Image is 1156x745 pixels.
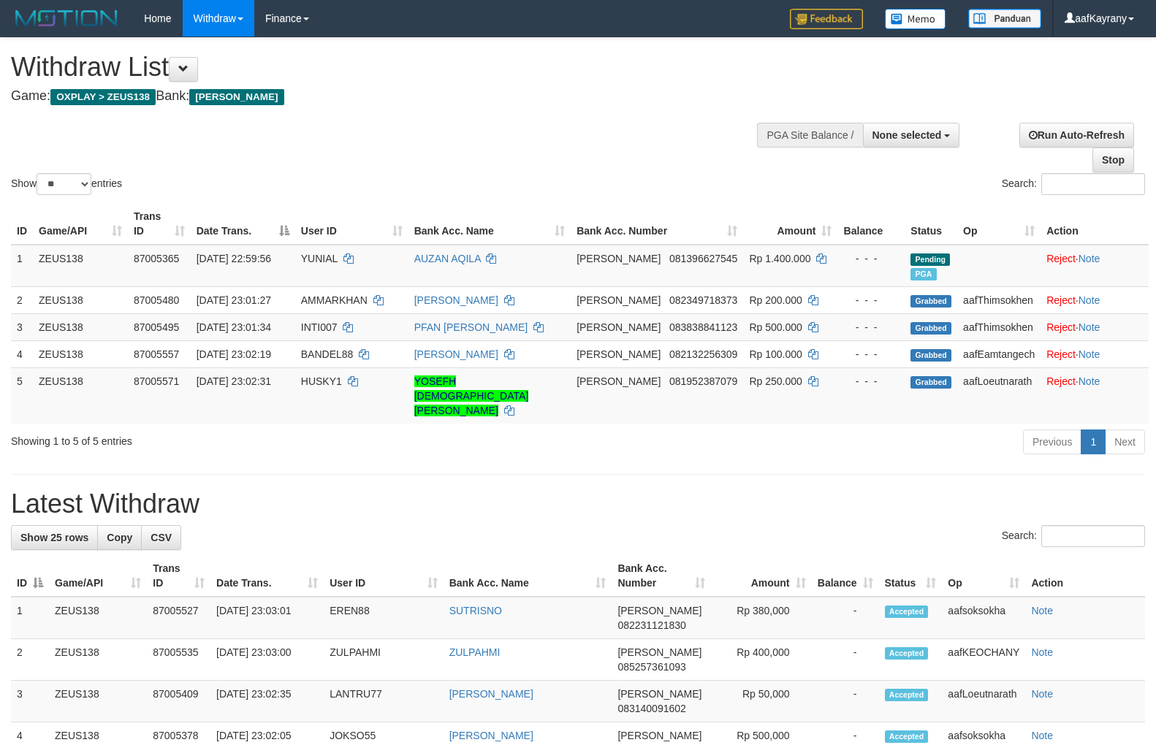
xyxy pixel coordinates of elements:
span: Rp 200.000 [749,294,802,306]
span: 87005480 [134,294,179,306]
img: Feedback.jpg [790,9,863,29]
th: Date Trans.: activate to sort column descending [191,203,295,245]
span: Copy 081396627545 to clipboard [669,253,737,264]
th: Trans ID: activate to sort column ascending [147,555,210,597]
td: aafEamtangech [957,340,1041,367]
span: Copy 082132256309 to clipboard [669,348,737,360]
a: Stop [1092,148,1134,172]
td: · [1041,286,1149,313]
th: Bank Acc. Number: activate to sort column ascending [571,203,743,245]
span: YUNIAL [301,253,338,264]
td: · [1041,245,1149,287]
span: [PERSON_NAME] [577,253,661,264]
td: aafLoeutnarath [942,681,1025,722]
a: Show 25 rows [11,525,98,550]
a: CSV [141,525,181,550]
td: Rp 50,000 [711,681,811,722]
td: ZEUS138 [33,367,128,424]
span: Grabbed [910,349,951,362]
th: Amount: activate to sort column ascending [711,555,811,597]
span: [DATE] 23:01:34 [197,321,271,333]
span: AMMARKHAN [301,294,368,306]
th: ID: activate to sort column descending [11,555,49,597]
span: None selected [872,129,942,141]
td: - [812,681,879,722]
div: - - - [843,293,899,307]
a: Note [1079,294,1100,306]
button: None selected [863,123,960,148]
td: [DATE] 23:03:01 [210,597,324,639]
th: Game/API: activate to sort column ascending [49,555,147,597]
input: Search: [1041,173,1145,195]
th: ID [11,203,33,245]
span: INTI007 [301,321,338,333]
a: [PERSON_NAME] [414,294,498,306]
span: Accepted [885,730,929,743]
td: · [1041,313,1149,340]
span: Rp 100.000 [749,348,802,360]
a: Note [1031,605,1053,616]
th: User ID: activate to sort column ascending [295,203,408,245]
div: PGA Site Balance / [757,123,862,148]
span: Copy 082231121830 to clipboard [617,619,685,631]
td: 2 [11,286,33,313]
a: Reject [1046,321,1076,333]
span: Accepted [885,647,929,660]
th: Bank Acc. Name: activate to sort column ascending [444,555,612,597]
a: Previous [1023,429,1081,454]
td: - [812,597,879,639]
span: [DATE] 23:02:19 [197,348,271,360]
a: YOSEFH [DEMOGRAPHIC_DATA][PERSON_NAME] [414,375,529,416]
span: CSV [151,532,172,543]
span: [DATE] 23:01:27 [197,294,271,306]
span: Copy 081952387079 to clipboard [669,375,737,387]
span: [PERSON_NAME] [617,730,701,741]
select: Showentries [37,173,91,195]
span: 87005365 [134,253,179,264]
span: [PERSON_NAME] [577,321,661,333]
h4: Game: Bank: [11,89,756,104]
span: Grabbed [910,376,951,389]
span: Rp 250.000 [749,375,802,387]
td: ZEUS138 [33,340,128,367]
td: ZULPAHMI [324,639,443,681]
th: Action [1041,203,1149,245]
th: Op: activate to sort column ascending [957,203,1041,245]
a: Reject [1046,253,1076,264]
label: Search: [1002,173,1145,195]
img: Button%20Memo.svg [885,9,946,29]
span: OXPLAY > ZEUS138 [50,89,156,105]
a: Note [1031,646,1053,658]
a: 1 [1081,429,1106,454]
a: Run Auto-Refresh [1019,123,1134,148]
span: Pending [910,253,950,266]
td: aafThimsokhen [957,313,1041,340]
span: 87005571 [134,375,179,387]
td: 3 [11,313,33,340]
a: [PERSON_NAME] [449,730,533,741]
a: Reject [1046,375,1076,387]
a: PFAN [PERSON_NAME] [414,321,528,333]
span: [PERSON_NAME] [617,646,701,658]
span: 87005495 [134,321,179,333]
a: Note [1031,688,1053,700]
label: Show entries [11,173,122,195]
span: Copy [107,532,132,543]
a: Next [1105,429,1145,454]
td: aafLoeutnarath [957,367,1041,424]
td: ZEUS138 [33,245,128,287]
img: MOTION_logo.png [11,7,122,29]
span: Copy 083140091602 to clipboard [617,703,685,714]
span: Accepted [885,605,929,618]
th: Action [1025,555,1145,597]
th: Bank Acc. Name: activate to sort column ascending [408,203,571,245]
a: Note [1079,375,1100,387]
span: Copy 083838841123 to clipboard [669,321,737,333]
td: 87005527 [147,597,210,639]
a: [PERSON_NAME] [449,688,533,700]
td: LANTRU77 [324,681,443,722]
span: HUSKY1 [301,375,342,387]
a: Reject [1046,294,1076,306]
div: Showing 1 to 5 of 5 entries [11,428,471,448]
a: AUZAN AQILA [414,253,481,264]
